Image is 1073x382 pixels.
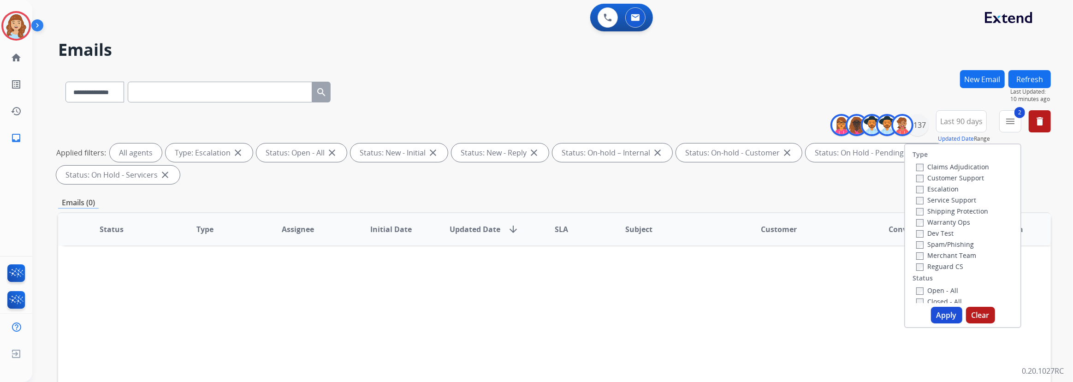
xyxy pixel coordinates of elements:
div: +137 [907,114,929,136]
span: Type [196,224,213,235]
input: Dev Test [916,230,924,238]
label: Open - All [916,286,958,295]
span: Subject [626,224,653,235]
input: Reguard CS [916,263,924,271]
mat-icon: menu [1005,116,1016,127]
input: Spam/Phishing [916,241,924,249]
div: Status: On Hold - Servicers [56,166,180,184]
input: Open - All [916,287,924,295]
span: Last 90 days [940,119,983,123]
mat-icon: close [326,147,338,158]
span: Initial Date [370,224,412,235]
label: Spam/Phishing [916,240,974,249]
mat-icon: inbox [11,132,22,143]
label: Status [913,274,933,283]
label: Customer Support [916,173,984,182]
input: Warranty Ops [916,219,924,227]
input: Escalation [916,186,924,193]
span: Range [938,135,990,143]
button: New Email [960,70,1005,88]
mat-icon: search [316,87,327,98]
span: Assignee [282,224,314,235]
input: Customer Support [916,175,924,182]
span: Updated Date [450,224,500,235]
div: Status: On-hold – Internal [552,143,672,162]
button: Apply [931,307,962,323]
mat-icon: close [427,147,439,158]
mat-icon: arrow_downward [508,224,519,235]
div: Status: New - Reply [451,143,549,162]
mat-icon: delete [1034,116,1045,127]
span: SLA [555,224,568,235]
button: Refresh [1008,70,1051,88]
div: Status: Open - All [256,143,347,162]
label: Service Support [916,196,976,204]
div: Status: On-hold - Customer [676,143,802,162]
mat-icon: close [782,147,793,158]
label: Warranty Ops [916,218,970,227]
p: Emails (0) [58,197,99,209]
mat-icon: close [160,169,171,180]
span: Conversation ID [889,224,948,235]
span: Last Updated: [1010,88,1051,95]
mat-icon: close [232,147,243,158]
input: Closed - All [916,298,924,306]
div: Status: New - Initial [350,143,448,162]
span: Customer [761,224,797,235]
div: Type: Escalation [166,143,253,162]
button: Last 90 days [936,110,987,132]
p: 0.20.1027RC [1022,365,1064,376]
p: Applied filters: [56,147,106,158]
input: Service Support [916,197,924,204]
label: Type [913,150,928,159]
span: 2 [1014,107,1025,118]
mat-icon: close [652,147,663,158]
button: Clear [966,307,995,323]
span: 10 minutes ago [1010,95,1051,103]
h2: Emails [58,41,1051,59]
label: Dev Test [916,229,954,238]
mat-icon: list_alt [11,79,22,90]
div: All agents [110,143,162,162]
mat-icon: history [11,106,22,117]
label: Escalation [916,185,959,193]
label: Shipping Protection [916,207,988,215]
label: Claims Adjudication [916,162,989,171]
label: Merchant Team [916,251,976,260]
label: Reguard CS [916,262,963,271]
span: Status [100,224,124,235]
mat-icon: close [528,147,539,158]
input: Claims Adjudication [916,164,924,171]
img: avatar [3,13,29,39]
input: Shipping Protection [916,208,924,215]
label: Closed - All [916,297,962,306]
button: 2 [999,110,1021,132]
input: Merchant Team [916,252,924,260]
mat-icon: home [11,52,22,63]
button: Updated Date [938,135,974,143]
div: Status: On Hold - Pending Parts [806,143,946,162]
